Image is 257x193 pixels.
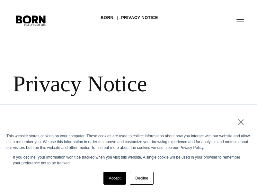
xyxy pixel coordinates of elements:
div: This website stores cookies on your computer. These cookies are used to collect information about... [6,133,251,151]
button: Open [233,14,248,27]
div: Privacy Notice [13,71,244,97]
p: If you decline, your information won’t be tracked when you visit this website. A single cookie wi... [13,154,244,166]
a: BORN [101,13,113,23]
a: Accept [103,172,126,185]
a: Privacy Notice [121,13,158,23]
a: × [237,114,245,130]
a: Decline [130,172,154,185]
